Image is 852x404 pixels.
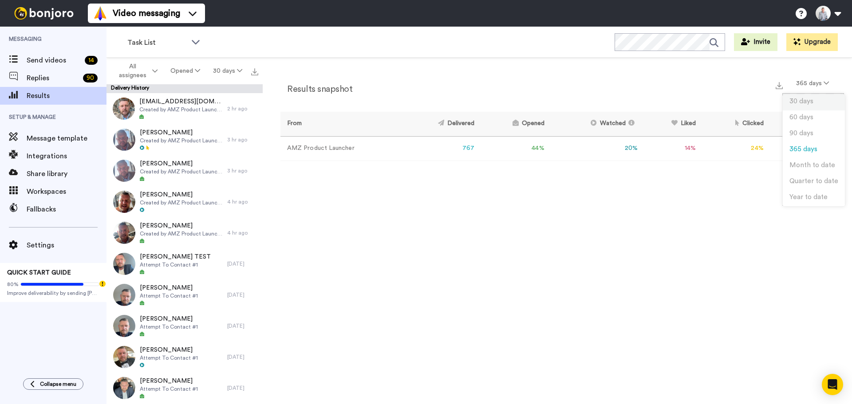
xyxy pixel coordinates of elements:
span: Attempt To Contact #1 [140,261,211,268]
img: 7b73dac6-d04c-4863-849a-a03be62b9c42-thumb.jpg [113,253,135,275]
img: 21a3cadd-ef34-43b3-a885-cc8950c901c7-thumb.jpg [113,222,135,244]
span: Quarter to date [789,178,838,184]
img: a9391ec0-3f38-4a96-ab67-01117cbf2dc4-thumb.jpg [113,284,135,306]
span: Attempt To Contact #1 [140,354,198,361]
span: Improve deliverability by sending [PERSON_NAME]’s from your own email [7,290,99,297]
img: bj-logo-header-white.svg [11,7,77,20]
a: [PERSON_NAME]Attempt To Contact #1[DATE] [106,310,263,341]
a: [PERSON_NAME]Created by AMZ Product Launcher4 hr ago [106,186,263,217]
span: Created by AMZ Product Launcher [140,137,223,144]
button: All assignees [108,59,164,83]
span: QUICK START GUIDE [7,270,71,276]
span: 365 days [789,146,817,153]
span: Integrations [27,151,106,161]
td: 14 % [641,136,699,161]
div: Open Intercom Messenger [822,374,843,395]
span: Workspaces [27,186,106,197]
th: Opened [478,112,548,136]
span: 60 days [789,114,813,121]
button: Export a summary of each team member’s results that match this filter now. [773,78,785,91]
span: 80% [7,281,19,288]
a: [PERSON_NAME]Attempt To Contact #1[DATE] [106,373,263,404]
span: Created by AMZ Product Launcher [140,199,223,206]
th: Clicked [699,112,767,136]
img: export.svg [776,82,783,89]
img: 8c8d6ebb-df90-4deb-ae78-357460370a3f-thumb.jpg [113,346,135,368]
th: Replied [767,112,834,136]
span: Attempt To Contact #1 [140,323,198,330]
span: Video messaging [113,7,180,20]
button: Upgrade [786,33,838,51]
span: Created by AMZ Product Launcher [140,230,223,237]
div: Tooltip anchor [99,280,106,288]
button: Invite [734,33,777,51]
div: [DATE] [227,260,258,267]
span: [PERSON_NAME] [140,159,223,168]
span: Collapse menu [40,380,76,388]
span: 90 days [789,130,813,137]
span: Attempt To Contact #1 [140,385,198,392]
span: [PERSON_NAME] [140,283,198,292]
span: Send videos [27,55,81,66]
a: [PERSON_NAME] TESTAttempt To Contact #1[DATE] [106,248,263,279]
a: [PERSON_NAME]Attempt To Contact #1[DATE] [106,279,263,310]
div: 4 hr ago [227,198,258,205]
div: [DATE] [227,384,258,392]
span: [EMAIL_ADDRESS][DOMAIN_NAME] [139,97,223,106]
span: [PERSON_NAME] TEST [140,252,211,261]
div: 3 hr ago [227,136,258,143]
th: From [280,112,401,136]
img: export.svg [251,68,258,75]
span: 30 days [789,98,813,105]
div: 2 hr ago [227,105,258,112]
button: Opened [164,63,207,79]
td: 2 % [767,136,834,161]
button: Collapse menu [23,378,83,390]
td: 24 % [699,136,767,161]
img: vm-color.svg [93,6,107,20]
img: 8d4804d1-5bb8-4c6b-9194-5823c36357d0-thumb.jpg [113,160,135,182]
h2: Results snapshot [280,84,352,94]
span: Attempt To Contact #1 [140,292,198,299]
button: Export all results that match these filters now. [248,64,261,78]
td: 767 [401,136,478,161]
span: Task List [127,37,187,48]
span: Year to date [789,194,828,200]
span: [PERSON_NAME] [140,221,223,230]
span: [PERSON_NAME] [140,377,198,385]
a: [PERSON_NAME]Created by AMZ Product Launcher4 hr ago [106,217,263,248]
button: 365 days [791,75,834,91]
a: [EMAIL_ADDRESS][DOMAIN_NAME]Created by AMZ Product Launcher2 hr ago [106,93,263,124]
div: 4 hr ago [227,229,258,236]
a: [PERSON_NAME]Created by AMZ Product Launcher3 hr ago [106,124,263,155]
td: 44 % [478,136,548,161]
th: Liked [641,112,699,136]
button: 30 days [206,63,248,79]
span: Created by AMZ Product Launcher [140,168,223,175]
span: [PERSON_NAME] [140,190,223,199]
img: 3aa13561-c4f8-4f47-bd0c-29c3c5e06f87-thumb.jpg [113,377,135,399]
td: 20 % [548,136,641,161]
span: [PERSON_NAME] [140,128,223,137]
div: Delivery History [106,84,263,93]
img: 8c069554-f816-4f57-bded-3f5ae39277b4-thumb.jpg [113,129,135,151]
span: [PERSON_NAME] [140,314,198,323]
img: 245763cd-4278-4b2e-a59c-a779b1c874c3-thumb.jpg [113,98,135,120]
div: [DATE] [227,353,258,361]
th: Watched [548,112,641,136]
a: [PERSON_NAME]Created by AMZ Product Launcher3 hr ago [106,155,263,186]
img: 9bdb21c7-acb3-476e-a546-9260c9ac2534-thumb.jpg [113,315,135,337]
span: Results [27,90,106,101]
span: All assignees [114,62,150,80]
div: 14 [85,56,98,65]
span: Settings [27,240,106,251]
th: Delivered [401,112,478,136]
a: [PERSON_NAME]Attempt To Contact #1[DATE] [106,341,263,373]
td: AMZ Product Launcher [280,136,401,161]
span: Fallbacks [27,204,106,215]
span: [PERSON_NAME] [140,345,198,354]
span: Created by AMZ Product Launcher [139,106,223,113]
div: 90 [83,74,98,82]
div: [DATE] [227,322,258,329]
